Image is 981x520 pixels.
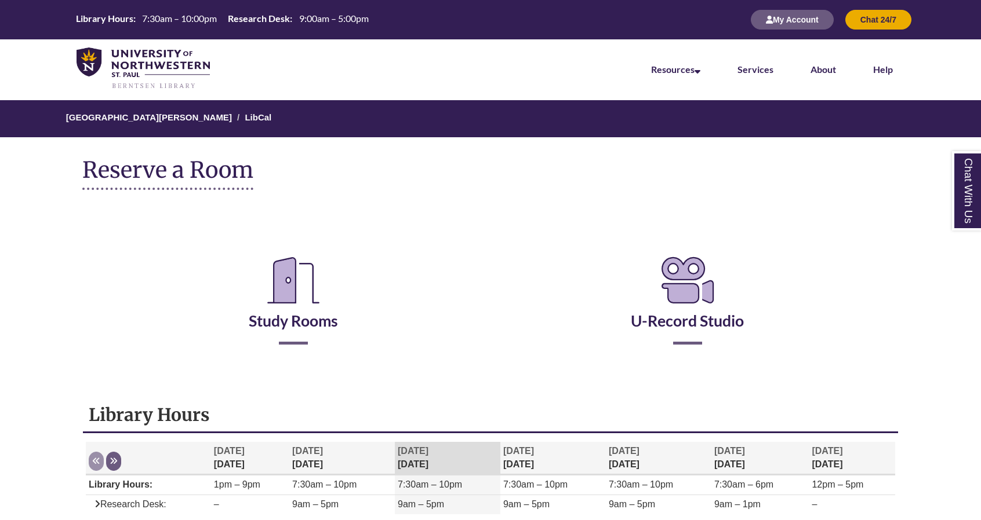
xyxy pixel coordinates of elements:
[398,446,428,456] span: [DATE]
[812,499,817,509] span: –
[503,499,550,509] span: 9am – 5pm
[292,479,357,489] span: 7:30am – 10pm
[609,499,655,509] span: 9am – 5pm
[809,442,895,475] th: [DATE]
[609,446,640,456] span: [DATE]
[292,446,323,456] span: [DATE]
[503,446,534,456] span: [DATE]
[71,12,137,25] th: Library Hours:
[289,442,395,475] th: [DATE]
[845,10,911,30] button: Chat 24/7
[82,100,899,137] nav: Breadcrumb
[609,479,673,489] span: 7:30am – 10pm
[86,475,211,495] td: Library Hours:
[398,499,444,509] span: 9am – 5pm
[503,479,568,489] span: 7:30am – 10pm
[631,283,744,330] a: U-Record Studio
[299,13,369,24] span: 9:00am – 5:00pm
[751,10,834,30] button: My Account
[71,12,373,27] a: Hours Today
[711,442,809,475] th: [DATE]
[395,442,500,475] th: [DATE]
[89,452,104,471] button: Previous week
[651,64,700,75] a: Resources
[812,479,863,489] span: 12pm – 5pm
[77,47,210,90] img: UNWSP Library Logo
[845,14,911,24] a: Chat 24/7
[82,158,253,190] h1: Reserve a Room
[873,64,893,75] a: Help
[214,446,245,456] span: [DATE]
[398,479,462,489] span: 7:30am – 10pm
[106,452,121,471] button: Next week
[89,499,166,509] span: Research Desk:
[71,12,373,26] table: Hours Today
[812,446,842,456] span: [DATE]
[751,14,834,24] a: My Account
[89,404,892,426] h1: Library Hours
[142,13,217,24] span: 7:30am – 10:00pm
[82,219,899,379] div: Reserve a Room
[245,112,271,122] a: LibCal
[223,12,294,25] th: Research Desk:
[249,283,338,330] a: Study Rooms
[66,112,232,122] a: [GEOGRAPHIC_DATA][PERSON_NAME]
[737,64,773,75] a: Services
[606,442,711,475] th: [DATE]
[714,499,761,509] span: 9am – 1pm
[714,479,773,489] span: 7:30am – 6pm
[714,446,745,456] span: [DATE]
[500,442,606,475] th: [DATE]
[211,442,289,475] th: [DATE]
[811,64,836,75] a: About
[214,479,260,489] span: 1pm – 9pm
[292,499,339,509] span: 9am – 5pm
[214,499,219,509] span: –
